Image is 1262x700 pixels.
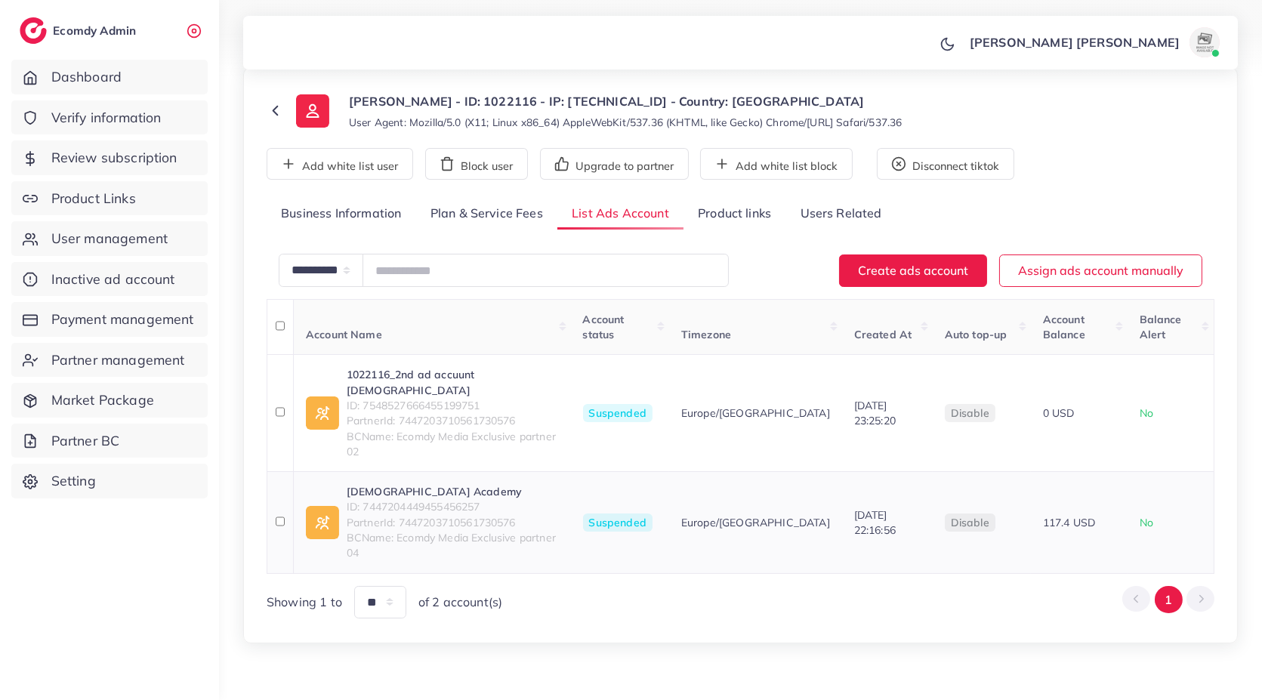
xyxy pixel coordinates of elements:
[51,471,96,491] span: Setting
[51,390,154,410] span: Market Package
[1140,516,1153,529] span: No
[877,148,1014,180] button: Disconnect tiktok
[347,484,559,499] a: [DEMOGRAPHIC_DATA] Academy
[347,530,559,561] span: BCName: Ecomdy Media Exclusive partner 04
[583,313,625,341] span: Account status
[51,67,122,87] span: Dashboard
[1043,406,1075,420] span: 0 USD
[11,302,208,337] a: Payment management
[416,198,557,230] a: Plan & Service Fees
[20,17,140,44] a: logoEcomdy Admin
[11,343,208,378] a: Partner management
[11,424,208,458] a: Partner BC
[1140,313,1182,341] span: Balance Alert
[51,310,194,329] span: Payment management
[854,508,896,537] span: [DATE] 22:16:56
[683,198,785,230] a: Product links
[347,367,559,398] a: 1022116_2nd ad accuunt [DEMOGRAPHIC_DATA]
[347,429,559,460] span: BCName: Ecomdy Media Exclusive partner 02
[681,515,830,530] span: Europe/[GEOGRAPHIC_DATA]
[51,189,136,208] span: Product Links
[557,198,683,230] a: List Ads Account
[999,254,1202,287] button: Assign ads account manually
[1122,586,1214,614] ul: Pagination
[51,229,168,248] span: User management
[11,140,208,175] a: Review subscription
[349,115,902,130] small: User Agent: Mozilla/5.0 (X11; Linux x86_64) AppleWebKit/537.36 (KHTML, like Gecko) Chrome/[URL] S...
[51,148,177,168] span: Review subscription
[785,198,896,230] a: Users Related
[349,92,902,110] p: [PERSON_NAME] - ID: 1022116 - IP: [TECHNICAL_ID] - Country: [GEOGRAPHIC_DATA]
[961,27,1226,57] a: [PERSON_NAME] [PERSON_NAME]avatar
[1043,313,1085,341] span: Account Balance
[951,406,989,420] span: disable
[11,60,208,94] a: Dashboard
[681,406,830,421] span: Europe/[GEOGRAPHIC_DATA]
[583,404,653,422] span: Suspended
[854,399,896,427] span: [DATE] 23:25:20
[267,594,342,611] span: Showing 1 to
[347,499,559,514] span: ID: 7447204449455456257
[970,33,1180,51] p: [PERSON_NAME] [PERSON_NAME]
[1189,27,1220,57] img: avatar
[11,383,208,418] a: Market Package
[11,464,208,498] a: Setting
[1043,516,1095,529] span: 117.4 USD
[347,398,559,413] span: ID: 7548527666455199751
[53,23,140,38] h2: Ecomdy Admin
[700,148,853,180] button: Add white list block
[681,328,731,341] span: Timezone
[425,148,528,180] button: Block user
[51,108,162,128] span: Verify information
[267,148,413,180] button: Add white list user
[1155,586,1183,614] button: Go to page 1
[306,328,382,341] span: Account Name
[20,17,47,44] img: logo
[11,262,208,297] a: Inactive ad account
[854,328,912,341] span: Created At
[347,413,559,428] span: PartnerId: 7447203710561730576
[347,515,559,530] span: PartnerId: 7447203710561730576
[839,254,987,287] button: Create ads account
[11,100,208,135] a: Verify information
[951,516,989,529] span: disable
[51,270,175,289] span: Inactive ad account
[11,181,208,216] a: Product Links
[306,396,339,430] img: ic-ad-info.7fc67b75.svg
[51,431,120,451] span: Partner BC
[51,350,185,370] span: Partner management
[945,328,1007,341] span: Auto top-up
[540,148,689,180] button: Upgrade to partner
[267,198,416,230] a: Business Information
[306,506,339,539] img: ic-ad-info.7fc67b75.svg
[418,594,502,611] span: of 2 account(s)
[1140,406,1153,420] span: No
[583,513,653,532] span: Suspended
[11,221,208,256] a: User management
[296,94,329,128] img: ic-user-info.36bf1079.svg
